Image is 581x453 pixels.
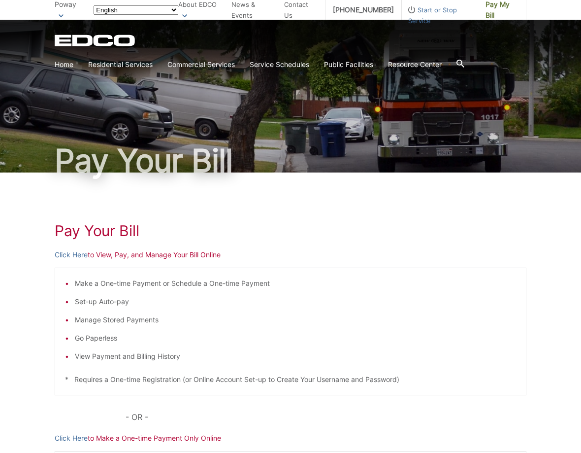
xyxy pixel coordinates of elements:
a: Residential Services [88,59,153,70]
a: Click Here [55,249,88,260]
a: EDCD logo. Return to the homepage. [55,35,136,46]
a: Public Facilities [324,59,373,70]
a: Click Here [55,433,88,444]
p: * Requires a One-time Registration (or Online Account Set-up to Create Your Username and Password) [65,374,516,385]
a: Home [55,59,73,70]
a: Commercial Services [167,59,235,70]
a: Resource Center [388,59,442,70]
h1: Pay Your Bill [55,222,526,240]
li: View Payment and Billing History [75,351,516,362]
a: Service Schedules [250,59,309,70]
li: Set-up Auto-pay [75,296,516,307]
select: Select a language [94,5,178,15]
p: - OR - [126,410,526,424]
li: Go Paperless [75,333,516,344]
li: Manage Stored Payments [75,314,516,325]
h1: Pay Your Bill [55,145,526,176]
li: Make a One-time Payment or Schedule a One-time Payment [75,278,516,289]
p: to View, Pay, and Manage Your Bill Online [55,249,526,260]
p: to Make a One-time Payment Only Online [55,433,526,444]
